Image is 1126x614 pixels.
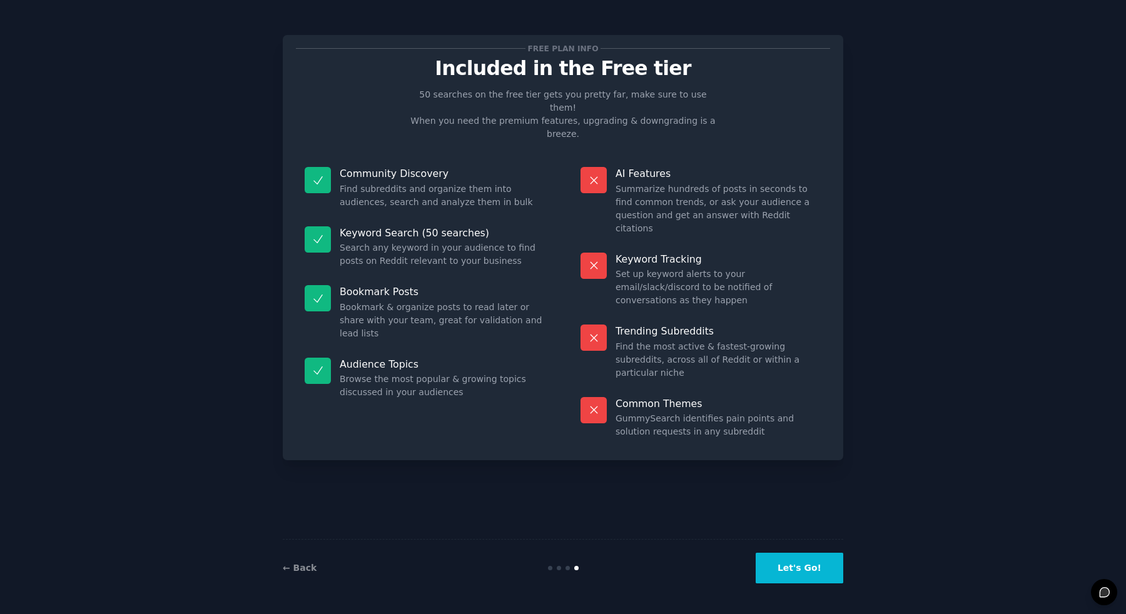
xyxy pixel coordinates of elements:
p: Keyword Search (50 searches) [340,226,545,239]
dd: Set up keyword alerts to your email/slack/discord to be notified of conversations as they happen [616,268,821,307]
dd: GummySearch identifies pain points and solution requests in any subreddit [616,412,821,438]
dd: Find the most active & fastest-growing subreddits, across all of Reddit or within a particular niche [616,340,821,380]
dd: Find subreddits and organize them into audiences, search and analyze them in bulk [340,183,545,209]
span: Free plan info [525,42,601,55]
p: Audience Topics [340,358,545,371]
dd: Browse the most popular & growing topics discussed in your audiences [340,373,545,399]
button: Let's Go! [756,553,843,583]
p: AI Features [616,167,821,180]
p: Trending Subreddits [616,325,821,338]
dd: Summarize hundreds of posts in seconds to find common trends, or ask your audience a question and... [616,183,821,235]
p: Keyword Tracking [616,253,821,266]
a: ← Back [283,563,317,573]
p: Bookmark Posts [340,285,545,298]
p: 50 searches on the free tier gets you pretty far, make sure to use them! When you need the premiu... [405,88,721,141]
dd: Bookmark & organize posts to read later or share with your team, great for validation and lead lists [340,301,545,340]
p: Community Discovery [340,167,545,180]
p: Common Themes [616,397,821,410]
p: Included in the Free tier [296,58,830,79]
dd: Search any keyword in your audience to find posts on Reddit relevant to your business [340,241,545,268]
